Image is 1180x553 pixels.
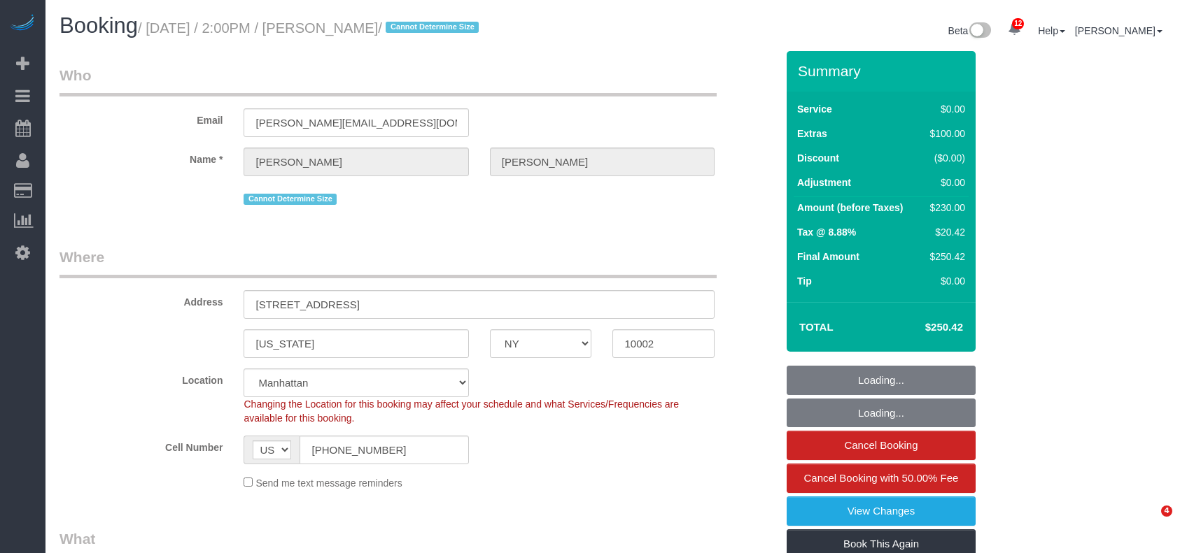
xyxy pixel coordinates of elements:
[925,102,965,116] div: $0.00
[797,175,851,189] label: Adjustment
[300,436,468,464] input: Cell Number
[799,321,834,333] strong: Total
[1075,25,1163,36] a: [PERSON_NAME]
[948,25,992,36] a: Beta
[787,496,976,526] a: View Changes
[59,13,138,38] span: Booking
[925,274,965,288] div: $0.00
[925,250,965,264] div: $250.42
[490,148,715,176] input: Last Name
[798,63,969,79] h3: Summary
[244,329,468,358] input: City
[797,102,832,116] label: Service
[49,290,233,309] label: Address
[797,225,856,239] label: Tax @ 8.88%
[925,201,965,215] div: $230.00
[804,472,959,484] span: Cancel Booking with 50.00% Fee
[244,398,679,424] span: Changing the Location for this booking may affect your schedule and what Services/Frequencies are...
[797,274,812,288] label: Tip
[925,175,965,189] div: $0.00
[1132,505,1166,539] iframe: Intercom live chat
[8,14,36,34] img: Automaid Logo
[255,477,402,489] span: Send me text message reminders
[797,250,859,264] label: Final Amount
[49,368,233,387] label: Location
[378,20,483,36] span: /
[925,151,965,165] div: ($0.00)
[59,247,717,278] legend: Where
[49,148,233,166] label: Name *
[612,329,715,358] input: Zip Code
[1161,505,1172,517] span: 4
[797,151,839,165] label: Discount
[797,127,827,141] label: Extras
[797,201,903,215] label: Amount (before Taxes)
[59,65,717,96] legend: Who
[386,22,479,33] span: Cannot Determine Size
[787,431,976,460] a: Cancel Booking
[968,22,991,41] img: New interface
[1012,18,1024,29] span: 12
[138,20,483,36] small: / [DATE] / 2:00PM / [PERSON_NAME]
[49,108,233,127] label: Email
[1038,25,1065,36] a: Help
[883,322,963,333] h4: $250.42
[1001,14,1028,45] a: 12
[49,436,233,454] label: Cell Number
[244,148,468,176] input: First Name
[244,108,468,137] input: Email
[925,225,965,239] div: $20.42
[787,464,976,493] a: Cancel Booking with 50.00% Fee
[925,127,965,141] div: $100.00
[244,194,337,205] span: Cannot Determine Size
